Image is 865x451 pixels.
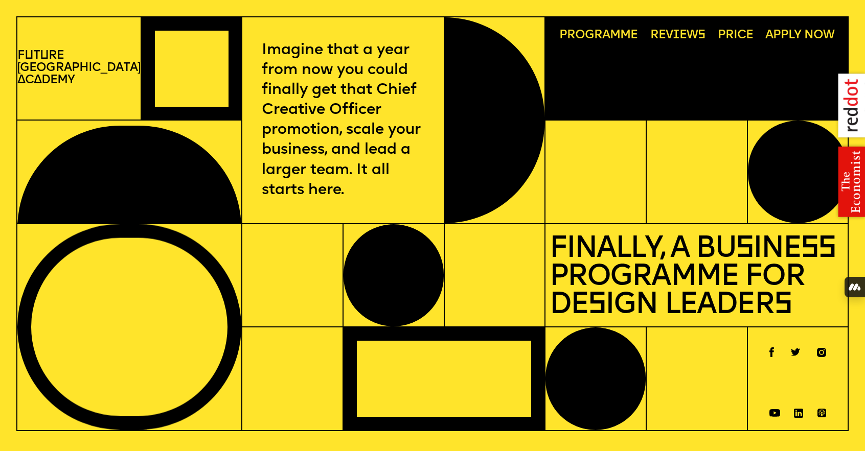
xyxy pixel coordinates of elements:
[765,30,834,42] span: Apply now
[40,50,49,62] span: u
[829,141,865,223] img: the economist
[17,50,141,87] a: Future[GEOGRAPHIC_DATA]Academy
[817,344,826,353] a: Instagram
[262,40,424,200] p: Imagine that a year from now you could finally get that Chief Creative Officer promotion, scale y...
[17,75,25,86] span: A
[794,405,803,414] a: Linkedin
[34,75,41,86] span: a
[650,30,705,42] span: Rev ews
[817,405,826,413] a: Spotify
[769,344,774,353] a: Facebook
[769,405,780,412] a: Youtube
[25,50,33,62] span: u
[791,344,800,351] a: Twitter
[829,64,865,147] img: reddot
[559,30,638,42] span: Programme
[673,30,679,41] span: i
[718,30,753,42] span: Price
[550,231,844,319] p: Finally, a Business Programme for Design Leaders
[17,50,141,87] p: F t re [GEOGRAPHIC_DATA] c demy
